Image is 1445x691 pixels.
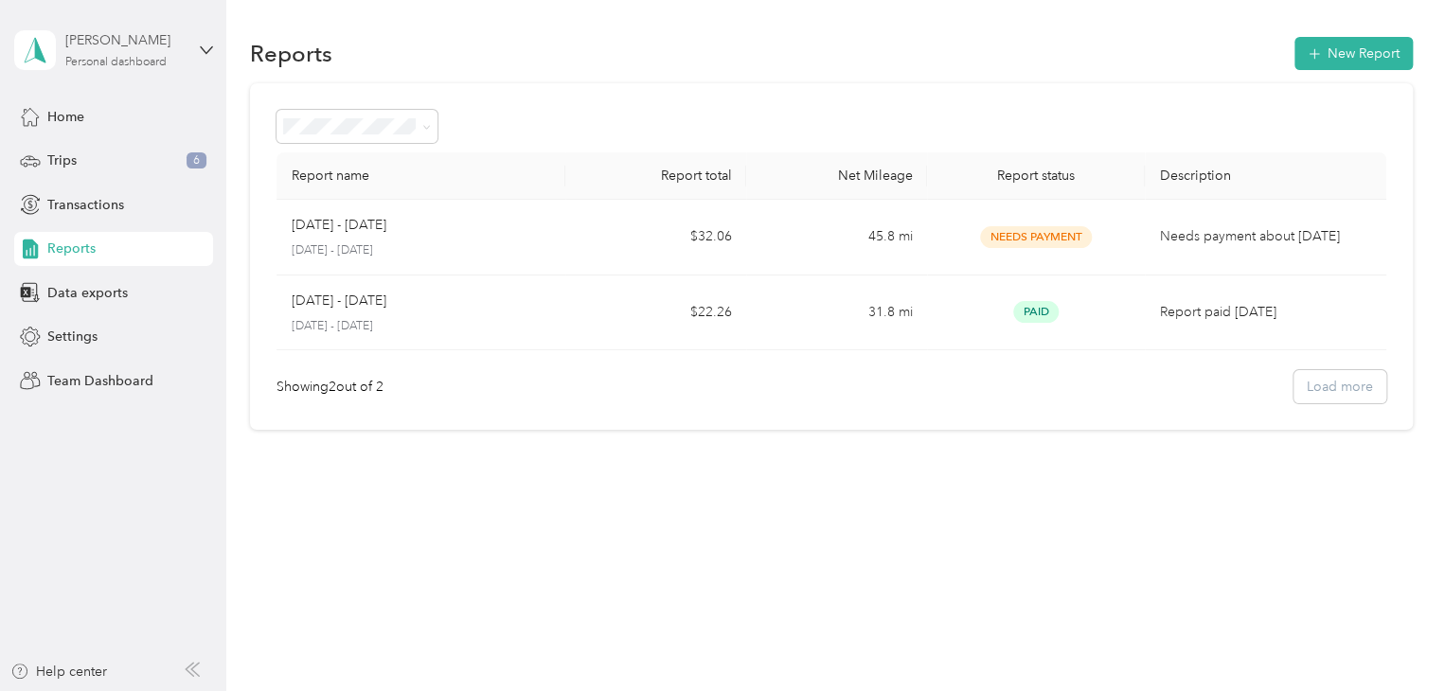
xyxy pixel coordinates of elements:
span: Needs Payment [980,226,1092,248]
th: Report total [565,152,746,200]
th: Description [1145,152,1386,200]
p: Needs payment about [DATE] [1160,226,1371,247]
span: Data exports [47,283,128,303]
p: [DATE] - [DATE] [292,242,551,259]
span: Home [47,107,84,127]
p: [DATE] - [DATE] [292,215,386,236]
div: Showing 2 out of 2 [277,377,384,397]
td: $22.26 [565,275,746,351]
span: Settings [47,327,98,346]
td: 31.8 mi [746,275,927,351]
span: 6 [187,152,206,169]
p: [DATE] - [DATE] [292,291,386,311]
td: 45.8 mi [746,200,927,275]
button: New Report [1294,37,1413,70]
div: Personal dashboard [65,57,167,68]
span: Trips [47,151,77,170]
p: [DATE] - [DATE] [292,318,551,335]
div: [PERSON_NAME] [65,30,184,50]
p: Report paid [DATE] [1160,302,1371,323]
th: Net Mileage [746,152,927,200]
span: Transactions [47,195,124,215]
iframe: Everlance-gr Chat Button Frame [1339,585,1445,691]
span: Team Dashboard [47,371,153,391]
td: $32.06 [565,200,746,275]
h1: Reports [250,44,332,63]
button: Help center [10,662,107,682]
div: Report status [942,168,1129,184]
span: Paid [1013,301,1059,323]
th: Report name [277,152,566,200]
span: Reports [47,239,96,258]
